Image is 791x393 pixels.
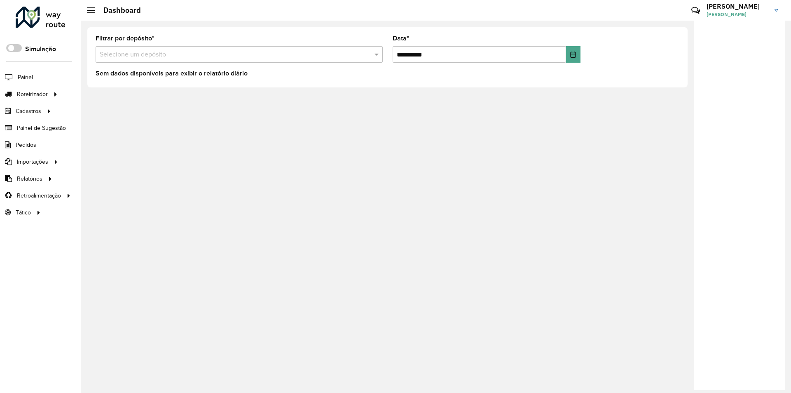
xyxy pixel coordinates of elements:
[96,33,154,43] label: Filtrar por depósito
[16,208,31,217] span: Tático
[96,68,248,78] label: Sem dados disponíveis para exibir o relatório diário
[393,33,409,43] label: Data
[707,11,768,18] span: [PERSON_NAME]
[17,90,48,99] span: Roteirizador
[17,174,42,183] span: Relatórios
[17,124,66,132] span: Painel de Sugestão
[95,6,141,15] h2: Dashboard
[16,107,41,115] span: Cadastros
[687,2,704,19] a: Contato Rápido
[18,73,33,82] span: Painel
[25,44,56,54] label: Simulação
[16,141,36,149] span: Pedidos
[17,191,61,200] span: Retroalimentação
[566,46,580,63] button: Choose Date
[707,2,768,10] h3: [PERSON_NAME]
[17,158,48,166] span: Importações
